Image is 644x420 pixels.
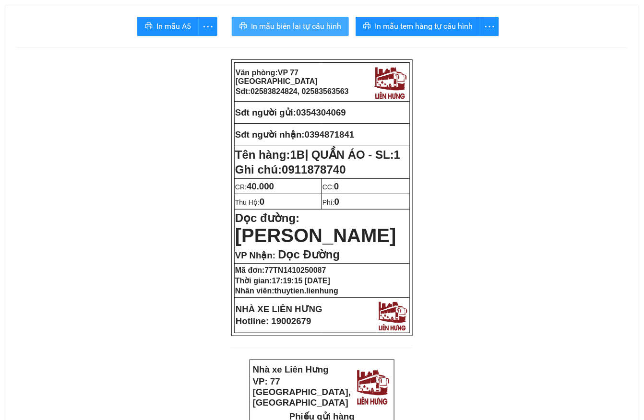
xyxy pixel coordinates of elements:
[235,198,264,206] span: Thu Hộ:
[322,198,339,206] span: Phí:
[282,163,346,176] span: 0911878740
[290,148,401,161] span: 1BỊ QUẦN ÁO - SL:
[235,148,400,161] strong: Tên hàng:
[260,197,264,207] span: 0
[232,17,349,36] button: printerIn mẫu biên lai tự cấu hình
[235,163,346,176] span: Ghi chú:
[394,148,400,161] span: 1
[236,87,349,95] strong: Sđt:
[235,225,396,246] span: [PERSON_NAME]
[235,183,274,191] span: CR:
[480,17,499,36] button: more
[296,107,346,117] span: 0354304069
[235,129,305,140] strong: Sđt người nhận:
[265,266,326,274] span: 77TN1410250087
[305,129,355,140] span: 0394871841
[235,250,275,260] span: VP Nhận:
[251,20,341,32] span: In mẫu biên lai tự cấu hình
[334,197,339,207] span: 0
[235,277,330,285] strong: Thời gian:
[334,181,339,191] span: 0
[274,287,338,295] span: thuytien.lienhung
[235,266,326,274] strong: Mã đơn:
[236,304,322,314] strong: NHÀ XE LIÊN HƯNG
[480,21,499,33] span: more
[354,366,392,406] img: logo
[322,183,339,191] span: CC:
[356,17,480,36] button: printerIn mẫu tem hàng tự cấu hình
[198,17,217,36] button: more
[137,17,199,36] button: printerIn mẫu A5
[236,69,318,85] span: VP 77 [GEOGRAPHIC_DATA]
[199,21,217,33] span: more
[156,20,191,32] span: In mẫu A5
[250,87,349,95] span: 02583824824, 02583563563
[239,22,247,31] span: printer
[236,316,311,326] strong: Hotline: 19002679
[236,69,318,85] strong: Văn phòng:
[247,181,274,191] span: 40.000
[235,287,338,295] strong: Nhân viên:
[235,107,296,117] strong: Sđt người gửi:
[235,211,396,245] strong: Dọc đường:
[278,248,340,261] span: Dọc Đường
[375,20,473,32] span: In mẫu tem hàng tự cấu hình
[145,22,153,31] span: printer
[376,299,409,332] img: logo
[363,22,371,31] span: printer
[253,376,351,408] strong: VP: 77 [GEOGRAPHIC_DATA], [GEOGRAPHIC_DATA]
[372,64,408,100] img: logo
[253,364,329,374] strong: Nhà xe Liên Hưng
[272,277,331,285] span: 17:19:15 [DATE]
